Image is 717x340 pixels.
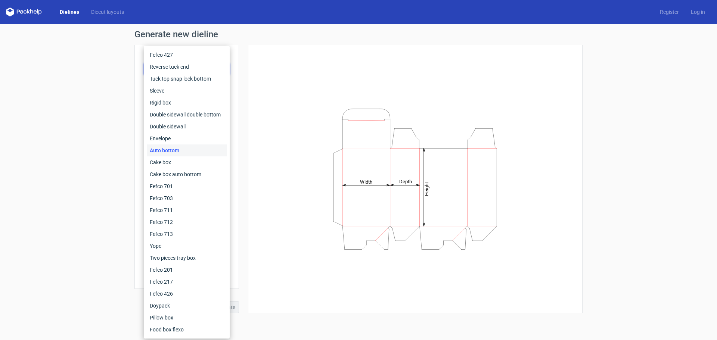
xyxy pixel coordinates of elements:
[147,121,227,132] div: Double sidewall
[147,216,227,228] div: Fefco 712
[147,276,227,288] div: Fefco 217
[654,8,685,16] a: Register
[147,109,227,121] div: Double sidewall double bottom
[147,300,227,312] div: Doypack
[147,252,227,264] div: Two pieces tray box
[424,182,429,196] tspan: Height
[147,240,227,252] div: Yope
[147,156,227,168] div: Cake box
[147,61,227,73] div: Reverse tuck end
[85,8,130,16] a: Diecut layouts
[399,179,412,184] tspan: Depth
[147,49,227,61] div: Fefco 427
[147,288,227,300] div: Fefco 426
[147,228,227,240] div: Fefco 713
[685,8,711,16] a: Log in
[147,97,227,109] div: Rigid box
[147,264,227,276] div: Fefco 201
[360,179,372,184] tspan: Width
[147,132,227,144] div: Envelope
[147,73,227,85] div: Tuck top snap lock bottom
[147,192,227,204] div: Fefco 703
[147,204,227,216] div: Fefco 711
[147,85,227,97] div: Sleeve
[147,144,227,156] div: Auto bottom
[147,180,227,192] div: Fefco 701
[147,168,227,180] div: Cake box auto bottom
[134,30,583,39] h1: Generate new dieline
[147,324,227,336] div: Food box flexo
[54,8,85,16] a: Dielines
[147,312,227,324] div: Pillow box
